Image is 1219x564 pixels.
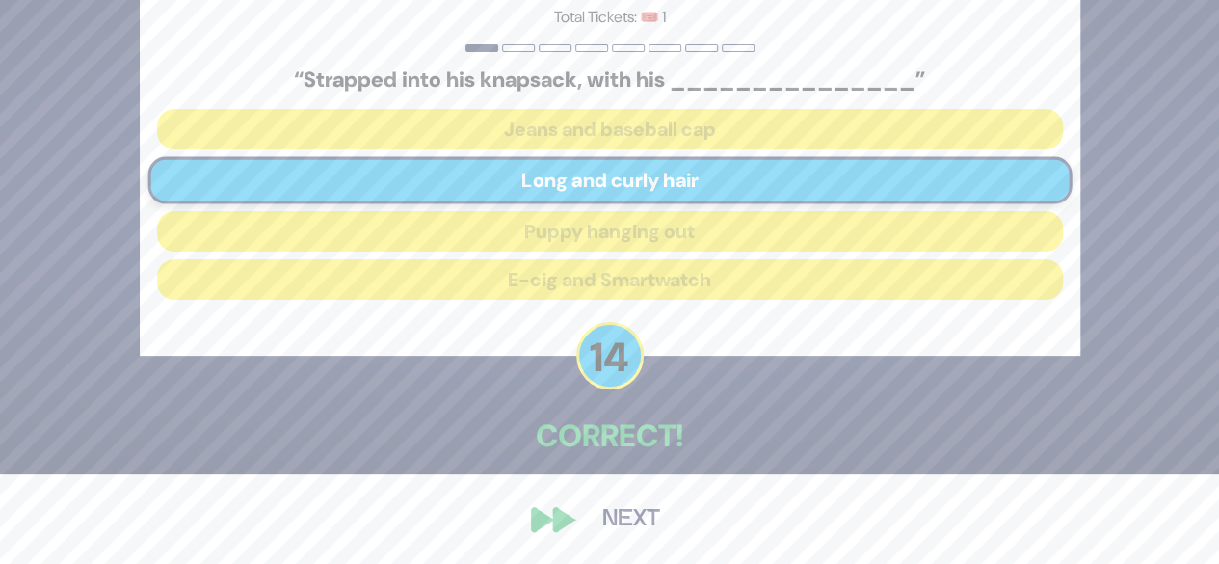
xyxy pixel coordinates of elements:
p: Total Tickets: 🎟️ 1 [157,6,1063,29]
button: Jeans and baseball cap [157,109,1063,149]
p: Correct! [140,413,1080,459]
button: Next [575,497,687,542]
button: E-cig and Smartwatch [157,259,1063,300]
h5: “Strapped into his knapsack, with his _______________” [157,67,1063,93]
p: 14 [576,322,644,389]
button: Puppy hanging out [157,211,1063,252]
button: Long and curly hair [147,156,1072,203]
